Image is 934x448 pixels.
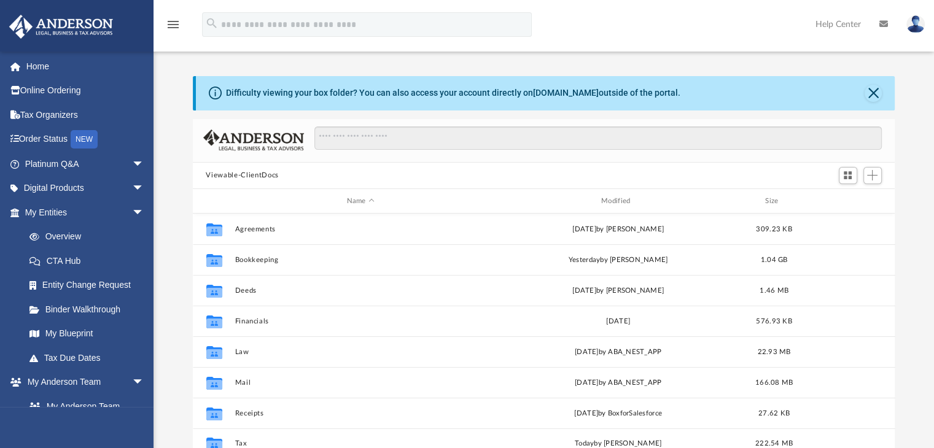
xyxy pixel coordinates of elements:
[166,23,181,32] a: menu
[17,225,163,249] a: Overview
[9,127,163,152] a: Order StatusNEW
[132,200,157,225] span: arrow_drop_down
[235,348,486,356] button: Law
[757,349,790,355] span: 22.93 MB
[865,85,882,102] button: Close
[863,167,882,184] button: Add
[235,409,486,417] button: Receipts
[804,196,890,207] div: id
[314,126,881,150] input: Search files and folders
[9,200,163,225] a: My Entitiesarrow_drop_down
[492,285,744,296] div: [DATE] by [PERSON_NAME]
[9,102,163,127] a: Tax Organizers
[749,196,798,207] div: Size
[206,170,278,181] button: Viewable-ClientDocs
[17,297,163,322] a: Binder Walkthrough
[568,257,599,263] span: yesterday
[17,322,157,346] a: My Blueprint
[235,256,486,264] button: Bookkeeping
[760,257,787,263] span: 1.04 GB
[17,346,163,370] a: Tax Due Dates
[492,316,744,327] div: [DATE]
[533,88,599,98] a: [DOMAIN_NAME]
[492,347,744,358] div: [DATE] by ABA_NEST_APP
[205,17,219,30] i: search
[756,226,792,233] span: 309.23 KB
[17,249,163,273] a: CTA Hub
[756,318,792,325] span: 576.93 KB
[235,440,486,448] button: Tax
[839,167,857,184] button: Switch to Grid View
[235,225,486,233] button: Agreements
[9,370,157,395] a: My Anderson Teamarrow_drop_down
[492,224,744,235] div: [DATE] by [PERSON_NAME]
[906,15,925,33] img: User Pic
[166,17,181,32] i: menu
[492,196,744,207] div: Modified
[574,441,593,447] span: today
[235,287,486,295] button: Deeds
[492,408,744,419] div: [DATE] by BoxforSalesforce
[492,255,744,266] div: by [PERSON_NAME]
[132,176,157,201] span: arrow_drop_down
[198,196,228,207] div: id
[17,394,150,419] a: My Anderson Team
[758,410,789,417] span: 27.62 KB
[9,79,163,103] a: Online Ordering
[132,152,157,177] span: arrow_drop_down
[9,176,163,201] a: Digital Productsarrow_drop_down
[234,196,486,207] div: Name
[6,15,117,39] img: Anderson Advisors Platinum Portal
[235,317,486,325] button: Financials
[755,441,792,447] span: 222.54 MB
[71,130,98,149] div: NEW
[132,370,157,395] span: arrow_drop_down
[760,287,788,294] span: 1.46 MB
[9,54,163,79] a: Home
[755,379,792,386] span: 166.08 MB
[235,379,486,387] button: Mail
[492,377,744,388] div: [DATE] by ABA_NEST_APP
[226,87,680,99] div: Difficulty viewing your box folder? You can also access your account directly on outside of the p...
[17,273,163,298] a: Entity Change Request
[9,152,163,176] a: Platinum Q&Aarrow_drop_down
